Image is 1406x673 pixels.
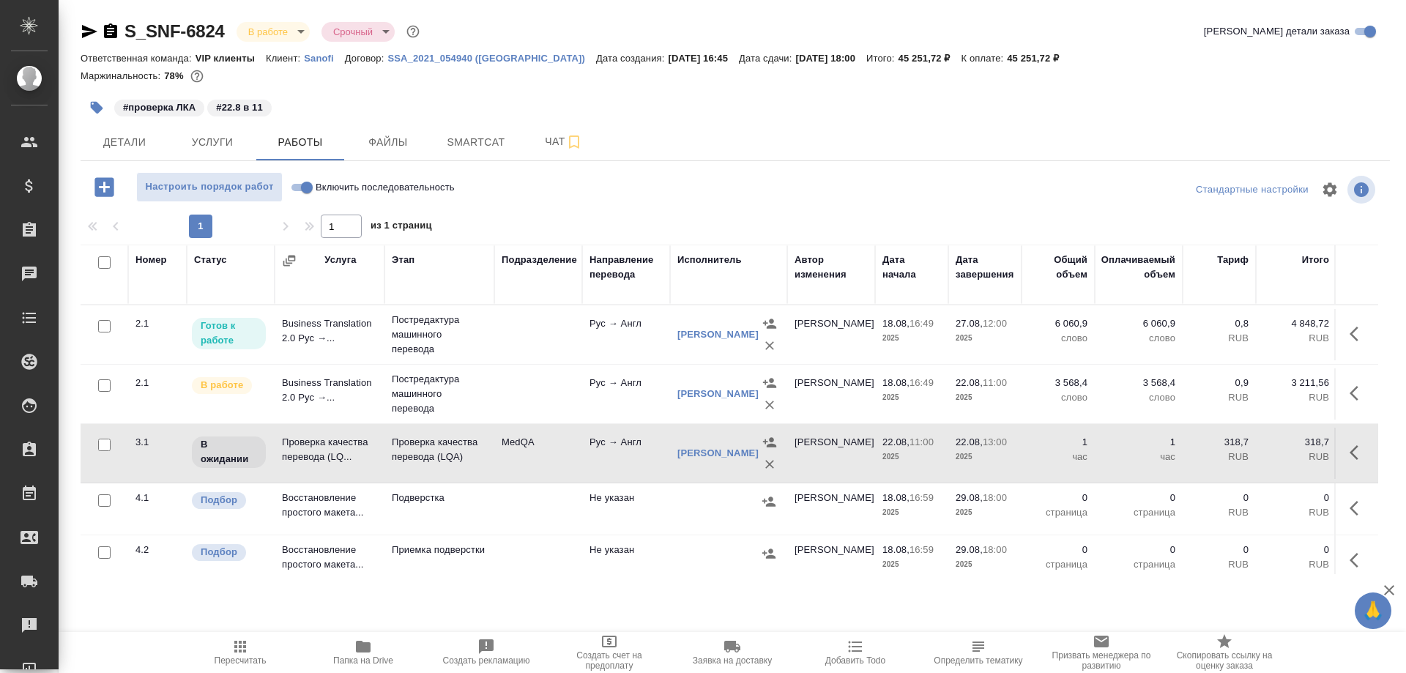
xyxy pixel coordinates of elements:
[956,557,1014,572] p: 2025
[882,544,910,555] p: 18.08,
[1355,592,1391,629] button: 🙏
[1102,505,1175,520] p: страница
[794,632,917,673] button: Добавить Todo
[196,53,266,64] p: VIP клиенты
[1029,505,1087,520] p: страница
[1190,505,1249,520] p: RUB
[266,53,304,64] p: Клиент:
[275,368,384,420] td: Business Translation 2.0 Рус →...
[910,377,934,388] p: 16:49
[956,450,1014,464] p: 2025
[144,179,275,196] span: Настроить порядок работ
[201,493,237,507] p: Подбор
[693,655,772,666] span: Заявка на доставку
[1341,491,1376,526] button: Здесь прячутся важные кнопки
[387,53,596,64] p: SSA_2021_054940 ([GEOGRAPHIC_DATA])
[425,632,548,673] button: Создать рекламацию
[1192,179,1312,201] div: split button
[677,388,759,399] a: [PERSON_NAME]
[201,545,237,559] p: Подбор
[1102,491,1175,505] p: 0
[353,133,423,152] span: Файлы
[956,331,1014,346] p: 2025
[282,253,297,268] button: Сгруппировать
[1102,376,1175,390] p: 3 568,4
[910,436,934,447] p: 11:00
[304,53,345,64] p: Sanofi
[882,377,910,388] p: 18.08,
[983,377,1007,388] p: 11:00
[1102,435,1175,450] p: 1
[759,313,781,335] button: Назначить
[89,133,160,152] span: Детали
[983,318,1007,329] p: 12:00
[582,309,670,360] td: Рус → Англ
[135,435,179,450] div: 3.1
[956,492,983,503] p: 29.08,
[1190,435,1249,450] p: 318,7
[190,376,267,395] div: Исполнитель выполняет работу
[1361,595,1385,626] span: 🙏
[84,172,124,202] button: Добавить работу
[882,436,910,447] p: 22.08,
[333,655,393,666] span: Папка на Drive
[1263,435,1329,450] p: 318,7
[787,535,875,587] td: [PERSON_NAME]
[206,100,272,113] span: 22.8 в 11
[324,253,356,267] div: Услуга
[882,505,941,520] p: 2025
[135,491,179,505] div: 4.1
[392,372,487,416] p: Постредактура машинного перевода
[1029,543,1087,557] p: 0
[275,428,384,479] td: Проверка качества перевода (LQ...
[956,436,983,447] p: 22.08,
[275,535,384,587] td: Восстановление простого макета...
[759,335,781,357] button: Удалить
[1341,543,1376,578] button: Здесь прячутся важные кнопки
[1263,491,1329,505] p: 0
[392,253,414,267] div: Этап
[582,428,670,479] td: Рус → Англ
[589,253,663,282] div: Направление перевода
[275,483,384,535] td: Восстановление простого макета...
[1029,450,1087,464] p: час
[392,491,487,505] p: Подверстка
[739,53,795,64] p: Дата сдачи:
[910,492,934,503] p: 16:59
[787,309,875,360] td: [PERSON_NAME]
[1341,435,1376,470] button: Здесь прячутся важные кнопки
[787,428,875,479] td: [PERSON_NAME]
[1190,491,1249,505] p: 0
[1190,316,1249,331] p: 0,8
[1263,505,1329,520] p: RUB
[759,453,781,475] button: Удалить
[135,543,179,557] div: 4.2
[1263,331,1329,346] p: RUB
[1102,331,1175,346] p: слово
[956,253,1014,282] div: Дата завершения
[392,435,487,464] p: Проверка качества перевода (LQA)
[102,23,119,40] button: Скопировать ссылку
[1263,316,1329,331] p: 4 848,72
[882,318,910,329] p: 18.08,
[275,309,384,360] td: Business Translation 2.0 Рус →...
[529,133,599,151] span: Чат
[1049,650,1154,671] span: Призвать менеджера по развитию
[502,253,577,267] div: Подразделение
[1341,316,1376,352] button: Здесь прячутся важные кнопки
[899,53,961,64] p: 45 251,72 ₽
[956,544,983,555] p: 29.08,
[956,390,1014,405] p: 2025
[882,253,941,282] div: Дата начала
[882,331,941,346] p: 2025
[961,53,1008,64] p: К оплате:
[81,53,196,64] p: Ответственная команда:
[677,329,759,340] a: [PERSON_NAME]
[582,535,670,587] td: Не указан
[1040,632,1163,673] button: Призвать менеджера по развитию
[1263,557,1329,572] p: RUB
[882,390,941,405] p: 2025
[1029,331,1087,346] p: слово
[265,133,335,152] span: Работы
[677,447,759,458] a: [PERSON_NAME]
